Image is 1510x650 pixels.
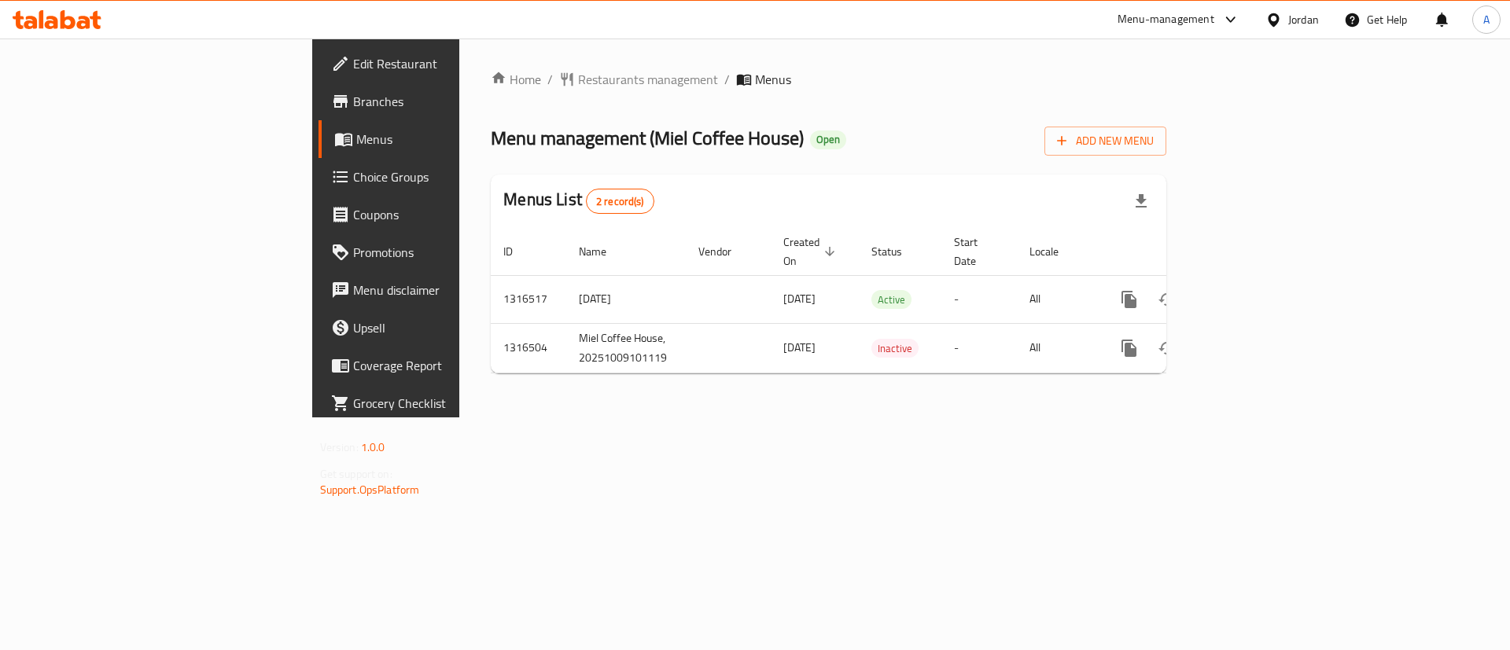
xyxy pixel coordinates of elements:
[871,339,919,358] div: Inactive
[578,70,718,89] span: Restaurants management
[319,45,565,83] a: Edit Restaurant
[491,228,1274,373] table: enhanced table
[1122,182,1160,220] div: Export file
[1483,11,1490,28] span: A
[871,242,923,261] span: Status
[320,464,392,484] span: Get support on:
[1017,323,1098,373] td: All
[1148,329,1186,367] button: Change Status
[353,318,552,337] span: Upsell
[319,347,565,384] a: Coverage Report
[353,92,552,111] span: Branches
[1110,281,1148,318] button: more
[320,479,420,500] a: Support.OpsPlatform
[586,189,654,214] div: Total records count
[356,130,552,149] span: Menus
[353,167,552,186] span: Choice Groups
[783,288,816,309] span: [DATE]
[566,323,686,373] td: Miel Coffee House, 20251009101119
[1110,329,1148,367] button: more
[320,437,359,457] span: Version:
[319,233,565,271] a: Promotions
[871,291,912,309] span: Active
[491,70,1166,89] nav: breadcrumb
[353,205,552,224] span: Coupons
[319,83,565,120] a: Branches
[319,196,565,233] a: Coupons
[1029,242,1079,261] span: Locale
[783,337,816,358] span: [DATE]
[941,323,1017,373] td: -
[1148,281,1186,318] button: Change Status
[361,437,385,457] span: 1.0.0
[319,158,565,196] a: Choice Groups
[503,188,654,214] h2: Menus List
[319,120,565,158] a: Menus
[566,275,686,323] td: [DATE]
[353,54,552,73] span: Edit Restaurant
[353,394,552,413] span: Grocery Checklist
[954,233,998,270] span: Start Date
[941,275,1017,323] td: -
[810,133,846,146] span: Open
[724,70,730,89] li: /
[353,243,552,262] span: Promotions
[1017,275,1098,323] td: All
[319,384,565,422] a: Grocery Checklist
[503,242,533,261] span: ID
[353,281,552,299] span: Menu disclaimer
[1044,127,1166,156] button: Add New Menu
[871,290,912,309] div: Active
[783,233,840,270] span: Created On
[1288,11,1319,28] div: Jordan
[1057,131,1154,151] span: Add New Menu
[491,120,804,156] span: Menu management ( Miel Coffee House )
[1118,10,1214,29] div: Menu-management
[353,356,552,375] span: Coverage Report
[755,70,791,89] span: Menus
[319,309,565,347] a: Upsell
[1098,228,1274,276] th: Actions
[810,130,846,149] div: Open
[559,70,718,89] a: Restaurants management
[698,242,752,261] span: Vendor
[319,271,565,309] a: Menu disclaimer
[587,194,654,209] span: 2 record(s)
[871,340,919,358] span: Inactive
[579,242,627,261] span: Name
